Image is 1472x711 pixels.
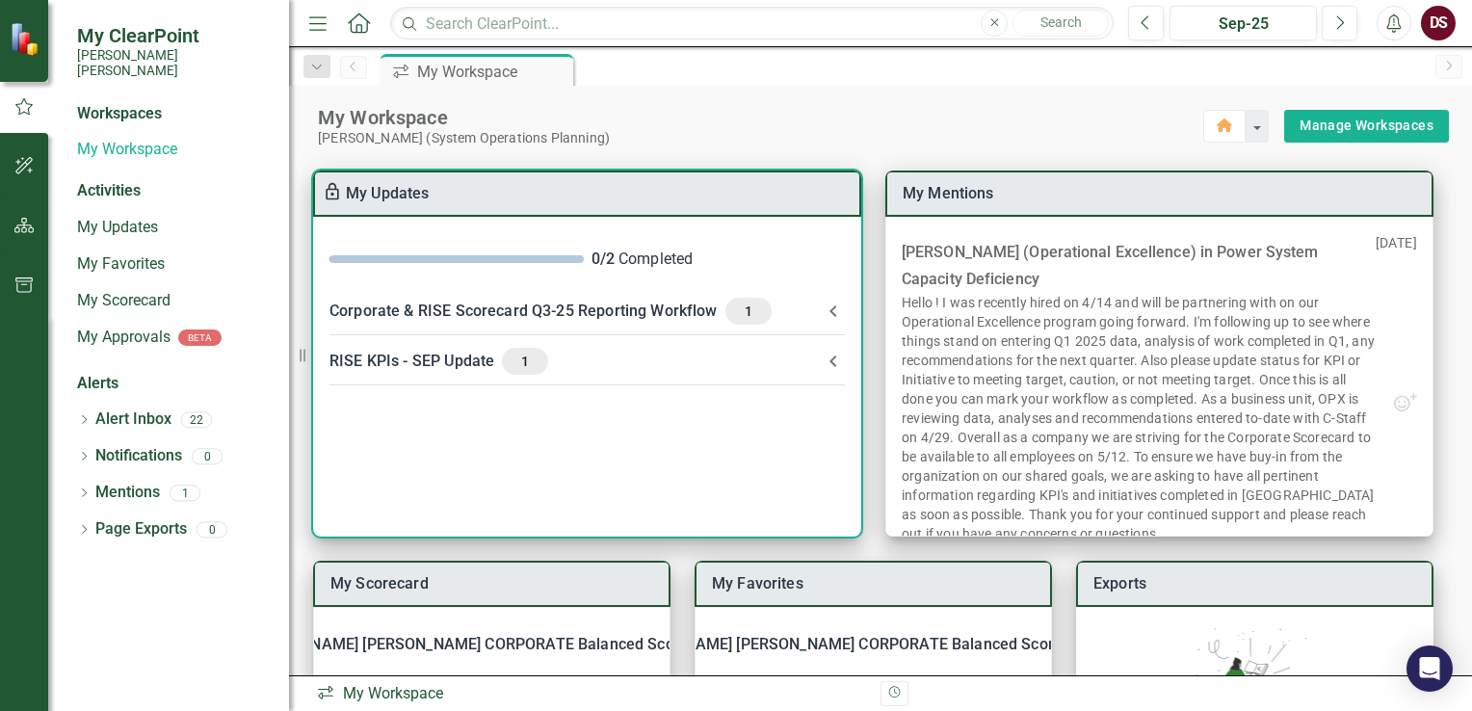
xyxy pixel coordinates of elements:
[346,184,430,202] a: My Updates
[390,7,1114,40] input: Search ClearPoint...
[77,180,270,202] div: Activities
[181,411,212,428] div: 22
[77,47,270,79] small: [PERSON_NAME] [PERSON_NAME]
[314,336,860,386] div: RISE KPIs - SEP Update1
[1376,233,1417,391] p: [DATE]
[591,249,846,271] div: Completed
[241,673,720,700] div: 2024 (Pilot) [PERSON_NAME] [PERSON_NAME] Corporate Scorecard
[323,182,346,205] div: To enable drag & drop and resizing, please duplicate this workspace from “Manage Workspaces”
[95,445,182,467] a: Notifications
[614,631,1093,658] div: [PERSON_NAME] [PERSON_NAME] CORPORATE Balanced Scorecard
[318,130,1203,146] div: [PERSON_NAME] (System Operations Planning)
[902,293,1376,543] div: Hello ! I was recently hired on 4/14 and will be partnering with on our Operational Excellence pr...
[77,373,270,395] div: Alerts
[77,327,171,349] a: My Approvals
[1040,14,1082,30] span: Search
[733,303,764,320] span: 1
[77,103,162,125] div: Workspaces
[329,348,822,375] div: RISE KPIs - SEP Update
[1284,110,1449,143] button: Manage Workspaces
[1170,6,1317,40] button: Sep-25
[77,290,270,312] a: My Scorecard
[510,353,540,370] span: 1
[329,298,822,325] div: Corporate & RISE Scorecard Q3-25 Reporting Workflow
[696,623,1051,666] div: [PERSON_NAME] [PERSON_NAME] CORPORATE Balanced Scorecard
[316,683,866,705] div: My Workspace
[10,22,43,56] img: ClearPoint Strategy
[178,329,222,346] div: BETA
[1284,110,1449,143] div: split button
[240,631,720,658] div: [PERSON_NAME] [PERSON_NAME] CORPORATE Balanced Scorecard
[77,139,270,161] a: My Workspace
[1012,10,1109,37] button: Search
[903,184,994,202] a: My Mentions
[192,448,223,464] div: 0
[95,408,171,431] a: Alert Inbox
[314,623,670,666] div: [PERSON_NAME] [PERSON_NAME] CORPORATE Balanced Scorecard
[591,249,615,271] div: 0 / 2
[1406,645,1453,692] div: Open Intercom Messenger
[314,666,670,708] div: 2024 (Pilot) [PERSON_NAME] [PERSON_NAME] Corporate Scorecard
[1093,574,1146,592] a: Exports
[1421,6,1456,40] button: DS
[77,24,270,47] span: My ClearPoint
[314,286,860,336] div: Corporate & RISE Scorecard Q3-25 Reporting Workflow1
[95,518,187,540] a: Page Exports
[170,485,200,501] div: 1
[77,217,270,239] a: My Updates
[95,482,160,504] a: Mentions
[197,521,227,538] div: 0
[318,105,1203,130] div: My Workspace
[1300,114,1433,138] a: Manage Workspaces
[77,253,270,276] a: My Favorites
[417,60,568,84] div: My Workspace
[902,239,1376,293] div: [PERSON_NAME] (Operational Excellence) in
[712,574,803,592] a: My Favorites
[330,574,429,592] a: My Scorecard
[1176,13,1310,36] div: Sep-25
